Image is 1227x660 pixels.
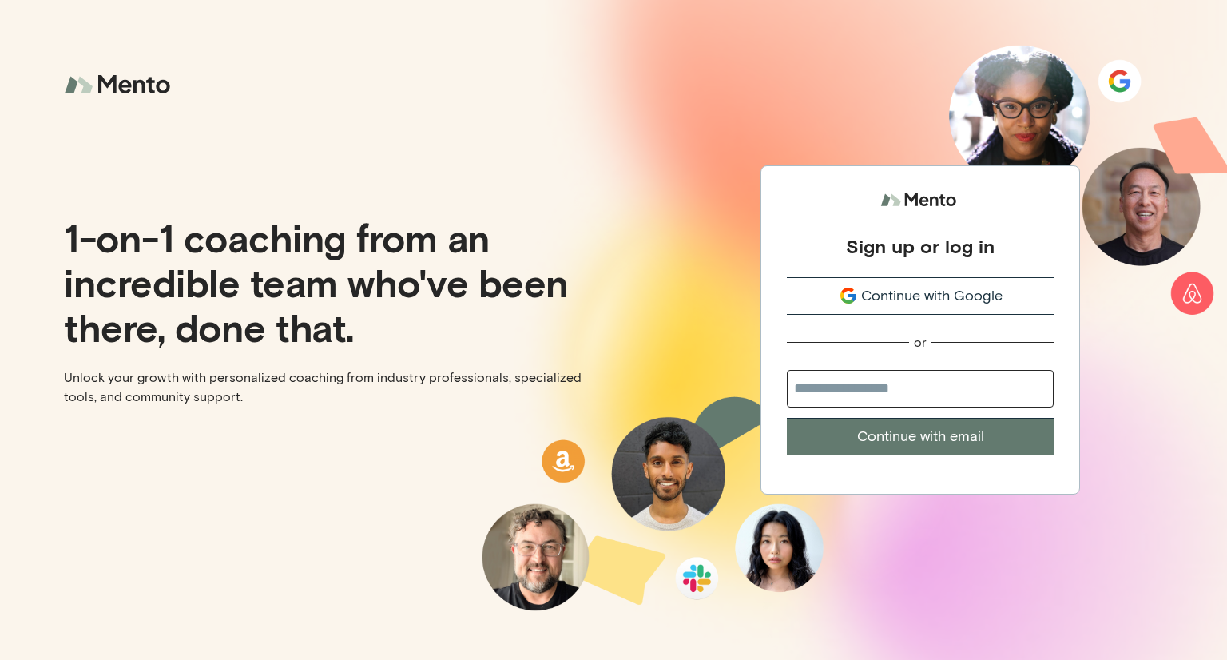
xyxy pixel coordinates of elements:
[787,418,1054,455] button: Continue with email
[787,277,1054,315] button: Continue with Google
[64,64,176,106] img: logo
[64,368,601,407] p: Unlock your growth with personalized coaching from industry professionals, specialized tools, and...
[861,285,1003,307] span: Continue with Google
[880,185,960,215] img: logo.svg
[846,234,995,258] div: Sign up or log in
[914,334,927,351] div: or
[64,215,601,349] p: 1-on-1 coaching from an incredible team who've been there, done that.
